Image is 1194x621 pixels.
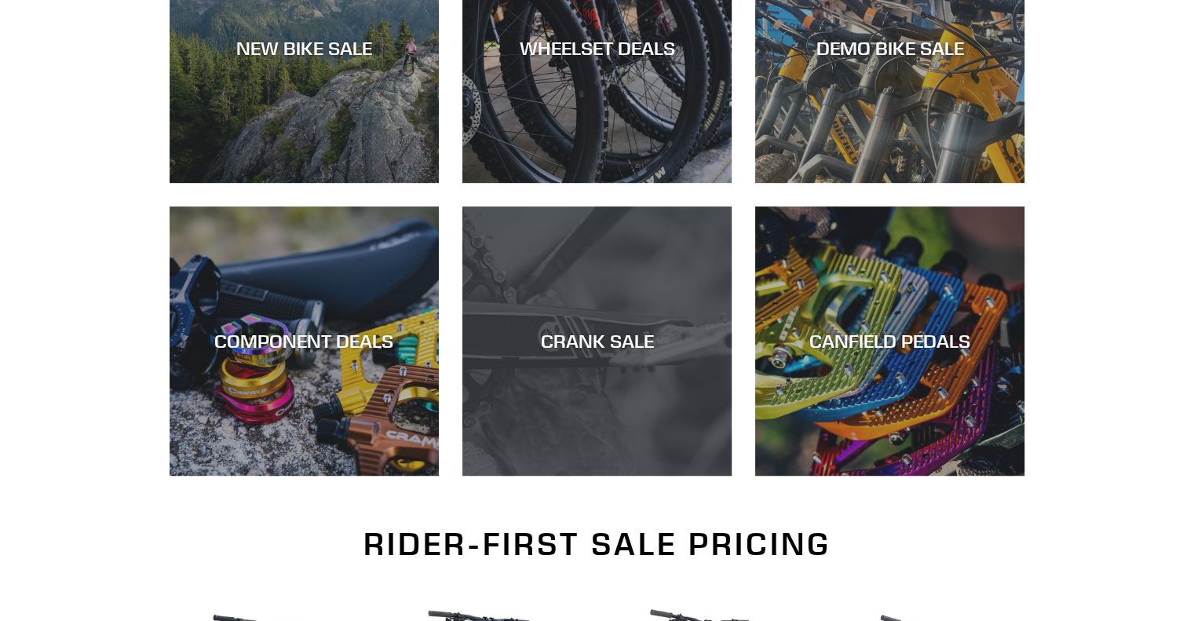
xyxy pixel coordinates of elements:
div: DEMO BIKE SALE [755,37,1024,60]
h2: RIDER-FIRST SALE PRICING [170,525,1025,563]
div: COMPONENT DEALS [170,330,439,353]
a: COMPONENT DEALS [170,206,439,476]
div: NEW BIKE SALE [170,37,439,60]
a: CANFIELD PEDALS [755,206,1024,476]
div: WHEELSET DEALS [462,37,732,60]
a: CRANK SALE [462,206,732,476]
div: CANFIELD PEDALS [755,330,1024,353]
div: CRANK SALE [462,330,732,353]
